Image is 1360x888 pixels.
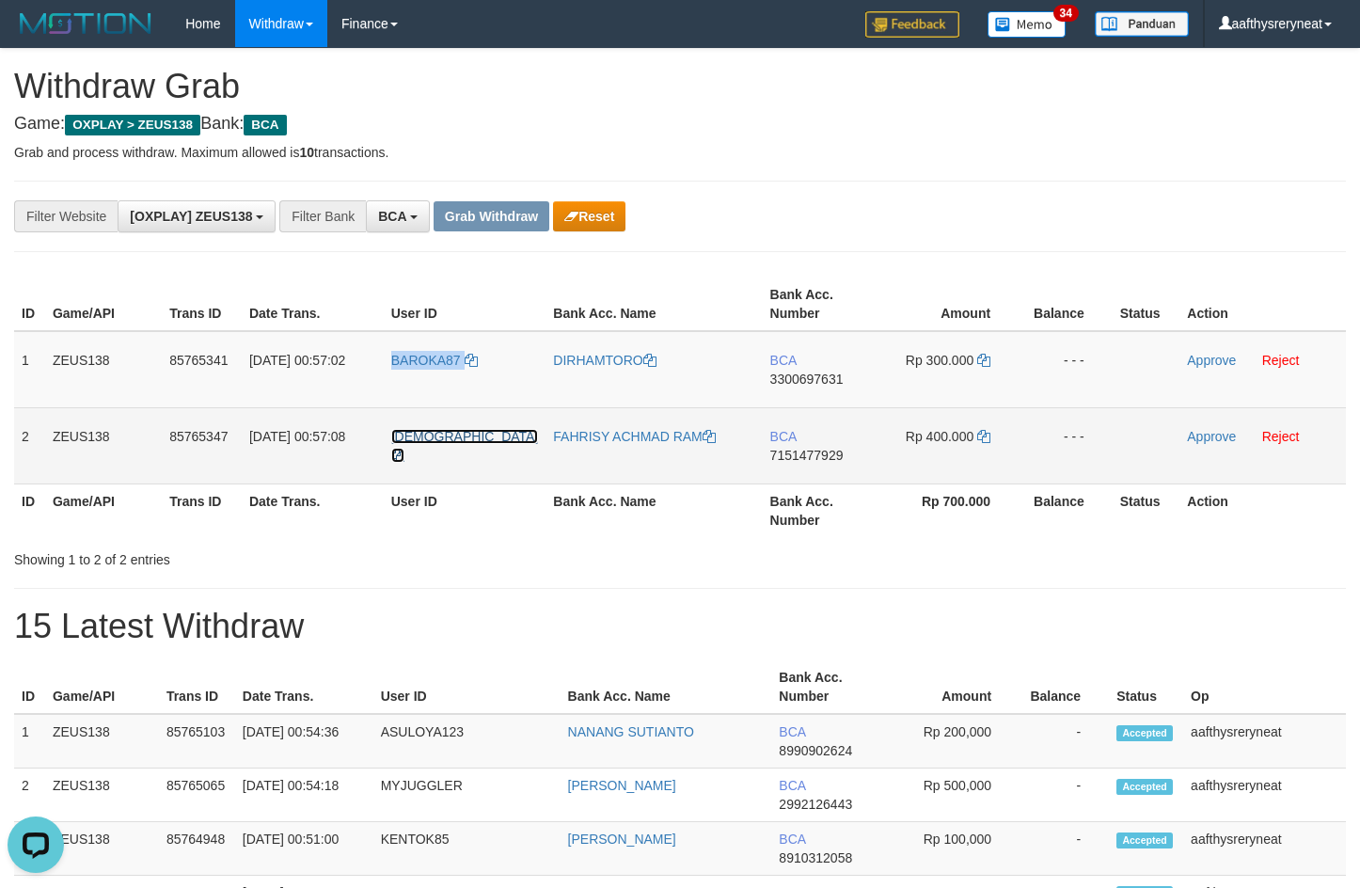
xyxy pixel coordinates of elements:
th: Bank Acc. Name [546,484,762,537]
a: NANANG SUTIANTO [568,724,694,739]
strong: 10 [299,145,314,160]
span: Accepted [1116,725,1173,741]
span: Copy 8910312058 to clipboard [779,850,852,865]
th: Amount [879,277,1019,331]
td: aafthysreryneat [1183,714,1346,769]
span: [DATE] 00:57:02 [249,353,345,368]
td: 1 [14,714,45,769]
h1: Withdraw Grab [14,68,1346,105]
span: Copy 7151477929 to clipboard [770,448,844,463]
img: Feedback.jpg [865,11,959,38]
span: [DEMOGRAPHIC_DATA] [391,429,539,444]
a: Copy 400000 to clipboard [977,429,990,444]
td: 2 [14,769,45,822]
th: ID [14,277,45,331]
button: Reset [553,201,625,231]
p: Grab and process withdraw. Maximum allowed is transactions. [14,143,1346,162]
a: Approve [1187,353,1236,368]
td: 1 [14,331,45,408]
span: Accepted [1116,779,1173,795]
th: Balance [1020,660,1109,714]
td: 85764948 [159,822,235,876]
span: OXPLAY > ZEUS138 [65,115,200,135]
td: - [1020,822,1109,876]
h1: 15 Latest Withdraw [14,608,1346,645]
button: BCA [366,200,430,232]
td: ZEUS138 [45,407,162,484]
th: Trans ID [162,484,242,537]
td: [DATE] 00:54:36 [235,714,373,769]
th: Date Trans. [242,484,384,537]
span: 85765347 [169,429,228,444]
th: Bank Acc. Number [763,277,880,331]
th: Game/API [45,484,162,537]
a: Reject [1262,429,1300,444]
span: Accepted [1116,832,1173,848]
span: BCA [770,353,797,368]
a: [DEMOGRAPHIC_DATA] [391,429,539,463]
th: User ID [384,277,546,331]
td: 85765065 [159,769,235,822]
th: Action [1179,277,1346,331]
span: 85765341 [169,353,228,368]
td: Rp 500,000 [885,769,1020,822]
td: aafthysreryneat [1183,769,1346,822]
th: Status [1113,484,1179,537]
a: Approve [1187,429,1236,444]
th: Action [1179,484,1346,537]
td: ZEUS138 [45,331,162,408]
td: - [1020,714,1109,769]
span: Rp 400.000 [906,429,973,444]
th: Game/API [45,277,162,331]
button: Grab Withdraw [434,201,549,231]
span: BCA [779,724,805,739]
span: [OXPLAY] ZEUS138 [130,209,252,224]
a: FAHRISY ACHMAD RAM [553,429,715,444]
td: Rp 200,000 [885,714,1020,769]
th: Op [1183,660,1346,714]
th: User ID [384,484,546,537]
a: BAROKA87 [391,353,478,368]
th: Balance [1019,484,1113,537]
div: Showing 1 to 2 of 2 entries [14,543,553,569]
td: - [1020,769,1109,822]
td: aafthysreryneat [1183,822,1346,876]
th: Date Trans. [235,660,373,714]
span: BAROKA87 [391,353,461,368]
th: Status [1109,660,1183,714]
th: ID [14,484,45,537]
span: BCA [770,429,797,444]
a: DIRHAMTORO [553,353,656,368]
th: Trans ID [159,660,235,714]
td: - - - [1019,407,1113,484]
td: Rp 100,000 [885,822,1020,876]
th: Status [1113,277,1179,331]
th: Trans ID [162,277,242,331]
button: [OXPLAY] ZEUS138 [118,200,276,232]
span: 34 [1053,5,1079,22]
th: Balance [1019,277,1113,331]
span: BCA [779,832,805,847]
td: ZEUS138 [45,714,159,769]
th: Bank Acc. Number [763,484,880,537]
span: Copy 2992126443 to clipboard [779,797,852,812]
span: Copy 3300697631 to clipboard [770,372,844,387]
th: Bank Acc. Name [561,660,772,714]
td: 85765103 [159,714,235,769]
a: [PERSON_NAME] [568,778,676,793]
div: Filter Bank [279,200,366,232]
td: ZEUS138 [45,769,159,822]
img: panduan.png [1095,11,1189,37]
a: [PERSON_NAME] [568,832,676,847]
img: MOTION_logo.png [14,9,157,38]
th: User ID [373,660,561,714]
td: KENTOK85 [373,822,561,876]
button: Open LiveChat chat widget [8,8,64,64]
th: Game/API [45,660,159,714]
th: Date Trans. [242,277,384,331]
span: [DATE] 00:57:08 [249,429,345,444]
th: Bank Acc. Number [771,660,885,714]
td: 2 [14,407,45,484]
img: Button%20Memo.svg [988,11,1067,38]
td: ZEUS138 [45,822,159,876]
